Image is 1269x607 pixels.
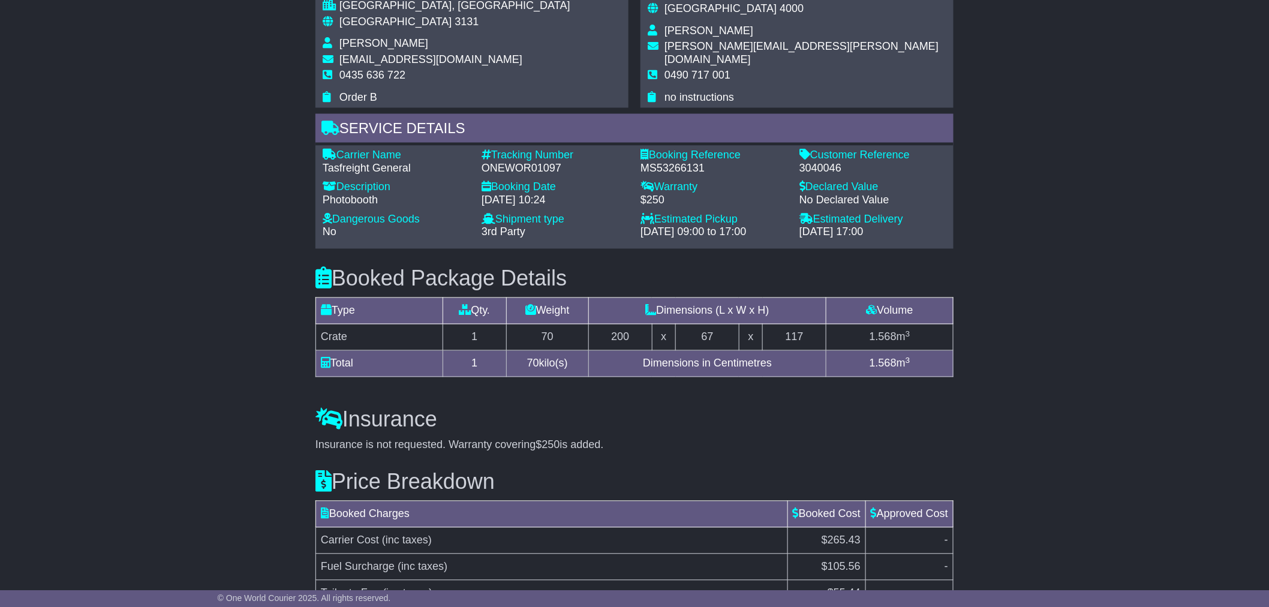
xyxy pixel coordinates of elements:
[482,163,629,176] div: ONEWOR01097
[664,25,753,37] span: [PERSON_NAME]
[906,356,910,365] sup: 3
[443,351,506,377] td: 1
[383,587,432,599] span: (inc taxes)
[339,91,377,103] span: Order B
[870,331,897,343] span: 1.568
[218,593,391,603] span: © One World Courier 2025. All rights reserved.
[315,114,954,146] div: Service Details
[339,16,452,28] span: [GEOGRAPHIC_DATA]
[315,439,954,452] div: Insurance is not requested. Warranty covering is added.
[443,298,506,324] td: Qty.
[652,324,675,351] td: x
[315,470,954,494] h3: Price Breakdown
[588,298,826,324] td: Dimensions (L x W x H)
[826,351,954,377] td: m
[482,214,629,227] div: Shipment type
[323,149,470,163] div: Carrier Name
[640,214,787,227] div: Estimated Pickup
[323,226,336,238] span: No
[482,194,629,208] div: [DATE] 10:24
[506,298,588,324] td: Weight
[443,324,506,351] td: 1
[588,324,652,351] td: 200
[828,587,861,599] span: $55.44
[315,408,954,432] h3: Insurance
[664,2,777,14] span: [GEOGRAPHIC_DATA]
[323,214,470,227] div: Dangerous Goods
[826,324,954,351] td: m
[482,149,629,163] div: Tracking Number
[799,214,946,227] div: Estimated Delivery
[945,534,948,546] span: -
[799,149,946,163] div: Customer Reference
[799,226,946,239] div: [DATE] 17:00
[321,561,395,573] span: Fuel Surcharge
[640,163,787,176] div: MS53266131
[640,194,787,208] div: $250
[799,194,946,208] div: No Declared Value
[382,534,432,546] span: (inc taxes)
[945,587,948,599] span: -
[339,37,428,49] span: [PERSON_NAME]
[822,534,861,546] span: $265.43
[315,267,954,291] h3: Booked Package Details
[906,330,910,339] sup: 3
[323,163,470,176] div: Tasfreight General
[316,351,443,377] td: Total
[506,324,588,351] td: 70
[640,181,787,194] div: Warranty
[739,324,762,351] td: x
[455,16,479,28] span: 3131
[799,181,946,194] div: Declared Value
[826,298,954,324] td: Volume
[482,181,629,194] div: Booking Date
[763,324,826,351] td: 117
[506,351,588,377] td: kilo(s)
[398,561,447,573] span: (inc taxes)
[945,561,948,573] span: -
[799,163,946,176] div: 3040046
[323,181,470,194] div: Description
[588,351,826,377] td: Dimensions in Centimetres
[780,2,804,14] span: 4000
[640,226,787,239] div: [DATE] 09:00 to 17:00
[676,324,739,351] td: 67
[339,53,522,65] span: [EMAIL_ADDRESS][DOMAIN_NAME]
[865,501,953,528] td: Approved Cost
[536,439,560,451] span: $250
[323,194,470,208] div: Photobooth
[664,40,939,65] span: [PERSON_NAME][EMAIL_ADDRESS][PERSON_NAME][DOMAIN_NAME]
[527,357,539,369] span: 70
[822,561,861,573] span: $105.56
[640,149,787,163] div: Booking Reference
[316,298,443,324] td: Type
[787,501,865,528] td: Booked Cost
[316,501,788,528] td: Booked Charges
[316,324,443,351] td: Crate
[321,587,380,599] span: Tailgate Fee
[664,69,730,81] span: 0490 717 001
[321,534,379,546] span: Carrier Cost
[482,226,525,238] span: 3rd Party
[664,91,734,103] span: no instructions
[339,69,405,81] span: 0435 636 722
[870,357,897,369] span: 1.568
